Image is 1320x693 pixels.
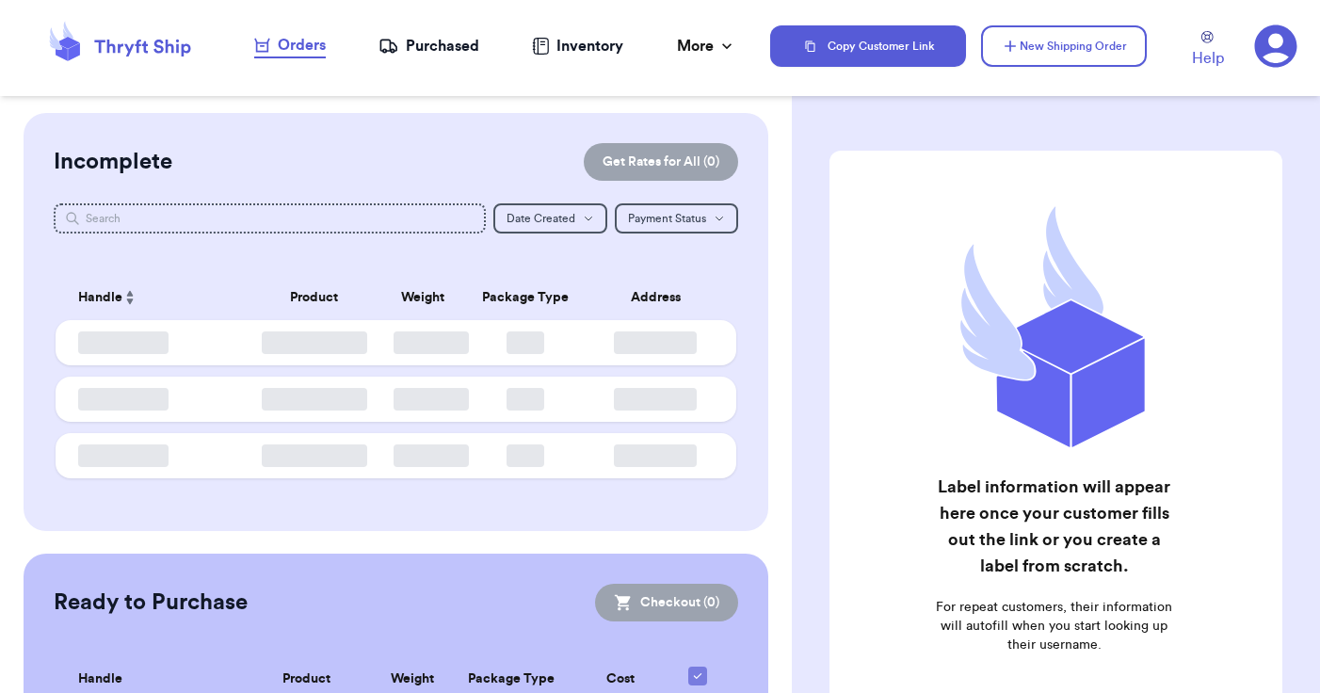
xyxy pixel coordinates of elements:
[247,275,383,320] th: Product
[677,35,736,57] div: More
[254,34,326,56] div: Orders
[78,288,122,308] span: Handle
[254,34,326,58] a: Orders
[493,203,607,234] button: Date Created
[981,25,1147,67] button: New Shipping Order
[507,213,575,224] span: Date Created
[770,25,966,67] button: Copy Customer Link
[928,598,1180,654] p: For repeat customers, their information will autofill when you start looking up their username.
[928,474,1180,579] h2: Label information will appear here once your customer fills out the link or you create a label fr...
[628,213,706,224] span: Payment Status
[54,147,172,177] h2: Incomplete
[532,35,623,57] a: Inventory
[595,584,738,621] button: Checkout (0)
[615,203,738,234] button: Payment Status
[78,669,122,689] span: Handle
[1192,31,1224,70] a: Help
[584,143,738,181] button: Get Rates for All (0)
[378,35,479,57] a: Purchased
[587,275,736,320] th: Address
[464,275,587,320] th: Package Type
[54,203,486,234] input: Search
[1192,47,1224,70] span: Help
[122,286,137,309] button: Sort ascending
[54,588,248,618] h2: Ready to Purchase
[382,275,464,320] th: Weight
